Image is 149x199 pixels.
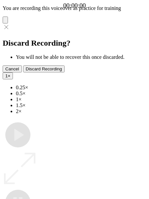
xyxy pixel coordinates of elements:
button: Discard Recording [23,65,65,72]
li: You will not be able to recover this once discarded. [16,54,146,60]
li: 0.5× [16,91,146,97]
h2: Discard Recording? [3,39,146,48]
li: 2× [16,108,146,114]
button: Cancel [3,65,22,72]
button: 1× [3,72,13,79]
a: 00:00:00 [63,2,86,9]
p: You are recording this voiceover as practice for training [3,5,146,11]
li: 0.25× [16,85,146,91]
span: 1 [5,73,8,78]
li: 1.5× [16,102,146,108]
li: 1× [16,97,146,102]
